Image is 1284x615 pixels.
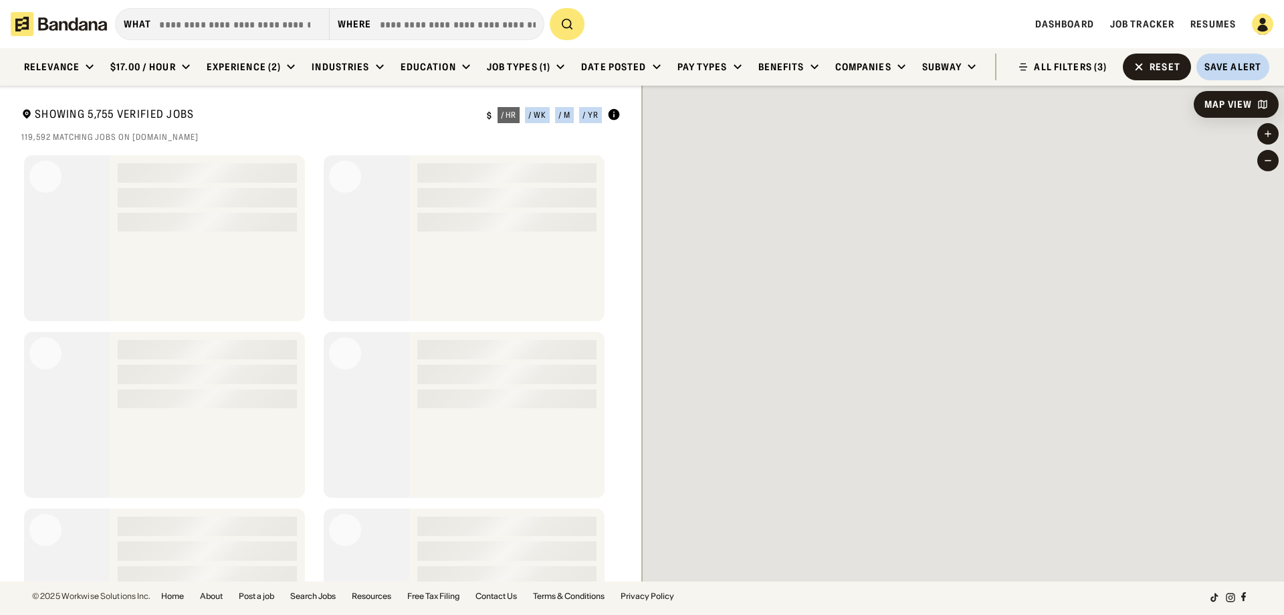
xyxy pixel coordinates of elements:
div: 119,592 matching jobs on [DOMAIN_NAME] [21,132,621,143]
div: Companies [835,61,891,73]
div: Where [338,18,372,30]
div: / wk [528,111,546,119]
div: Education [401,61,456,73]
div: Job Types (1) [487,61,551,73]
a: About [200,592,223,600]
div: Benefits [758,61,805,73]
div: Reset [1150,62,1180,72]
div: grid [21,150,621,582]
div: $17.00 / hour [110,61,176,73]
div: $ [487,110,492,121]
a: Post a job [239,592,274,600]
div: what [124,18,151,30]
a: Free Tax Filing [407,592,459,600]
div: Subway [922,61,962,73]
div: Map View [1204,100,1252,109]
a: Privacy Policy [621,592,674,600]
div: Experience (2) [207,61,282,73]
div: © 2025 Workwise Solutions Inc. [32,592,150,600]
a: Resumes [1190,18,1236,30]
a: Resources [352,592,391,600]
a: Terms & Conditions [533,592,605,600]
div: Relevance [24,61,80,73]
div: Showing 5,755 Verified Jobs [21,107,476,124]
div: Pay Types [677,61,728,73]
a: Search Jobs [290,592,336,600]
div: Date Posted [581,61,646,73]
a: Contact Us [475,592,517,600]
div: Industries [312,61,369,73]
img: Bandana logotype [11,12,107,36]
div: ALL FILTERS (3) [1034,62,1107,72]
div: / hr [501,111,517,119]
div: / yr [582,111,599,119]
a: Job Tracker [1110,18,1174,30]
div: Save Alert [1204,61,1261,73]
a: Dashboard [1035,18,1094,30]
a: Home [161,592,184,600]
div: / m [558,111,570,119]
